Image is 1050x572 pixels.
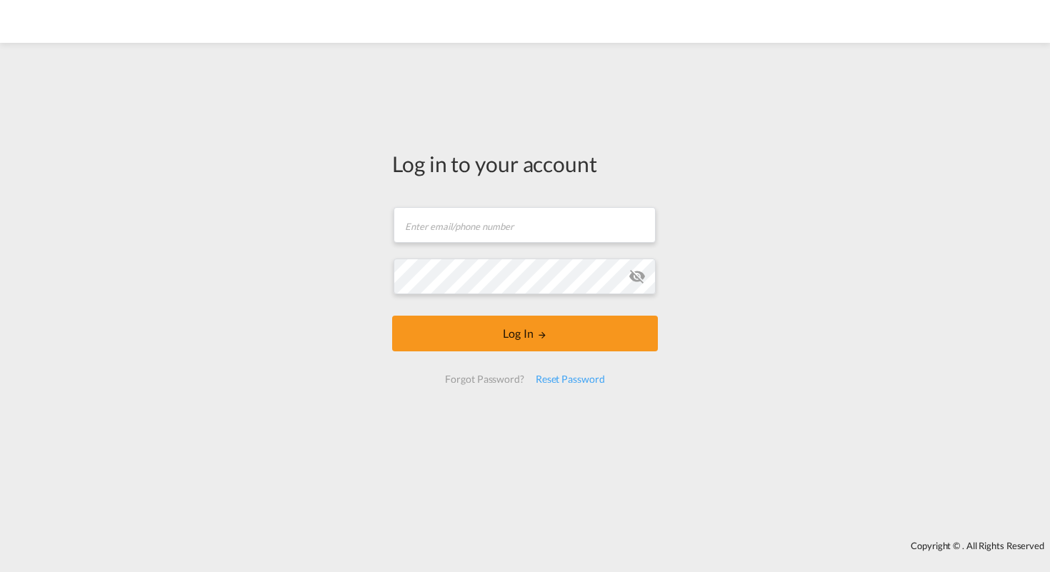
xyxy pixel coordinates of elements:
[439,366,529,392] div: Forgot Password?
[530,366,611,392] div: Reset Password
[392,149,658,179] div: Log in to your account
[392,316,658,351] button: LOGIN
[394,207,656,243] input: Enter email/phone number
[629,268,646,285] md-icon: icon-eye-off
